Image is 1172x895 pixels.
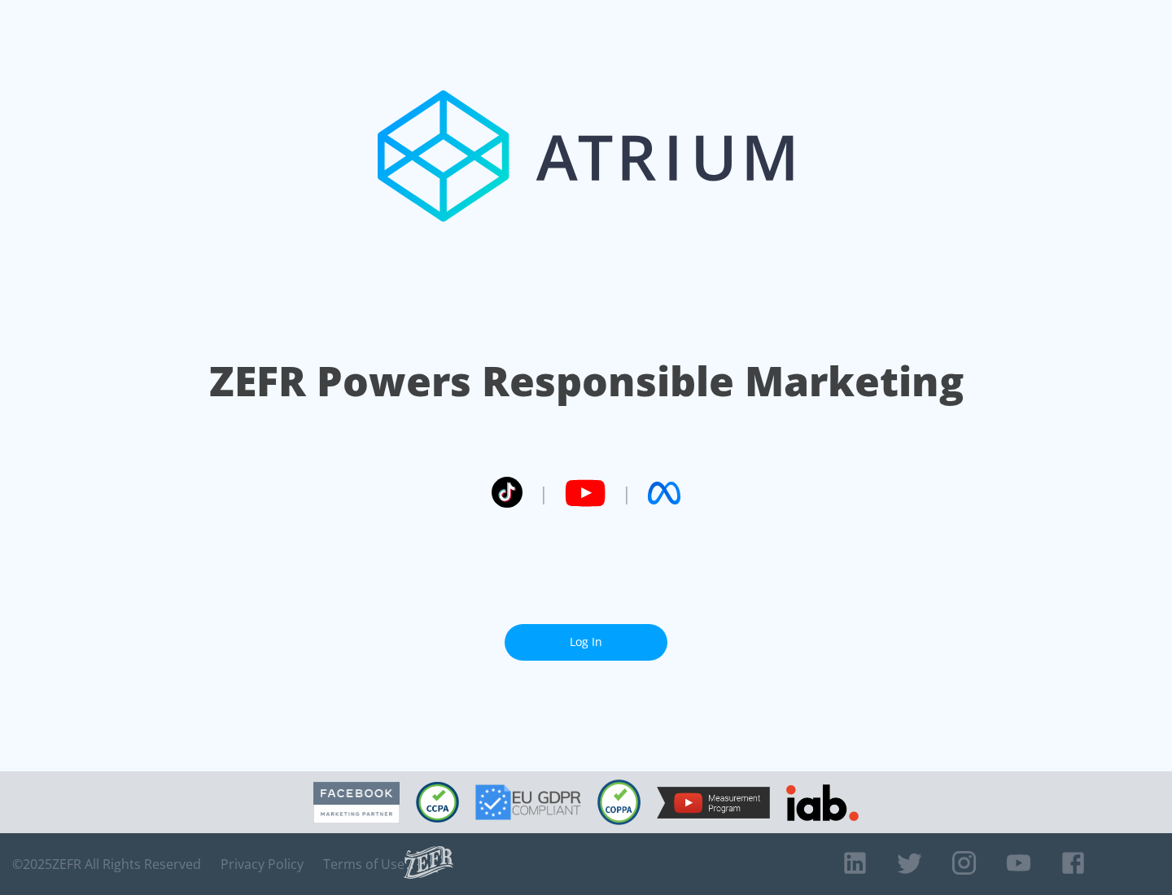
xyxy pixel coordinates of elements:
a: Terms of Use [323,856,405,872]
a: Privacy Policy [221,856,304,872]
span: © 2025 ZEFR All Rights Reserved [12,856,201,872]
img: YouTube Measurement Program [657,787,770,819]
h1: ZEFR Powers Responsible Marketing [209,353,964,409]
img: IAB [786,784,859,821]
img: Facebook Marketing Partner [313,782,400,823]
span: | [539,481,549,505]
a: Log In [505,624,667,661]
img: COPPA Compliant [597,779,641,825]
span: | [622,481,632,505]
img: CCPA Compliant [416,782,459,823]
img: GDPR Compliant [475,784,581,820]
